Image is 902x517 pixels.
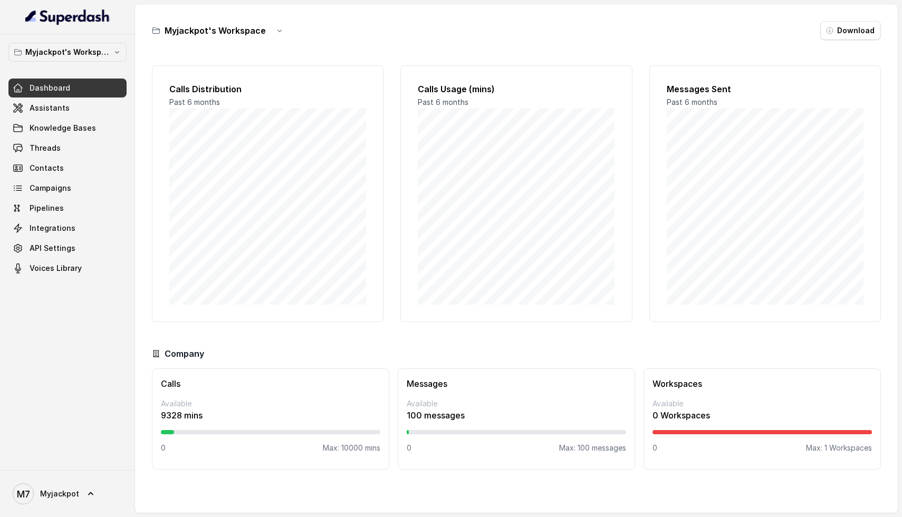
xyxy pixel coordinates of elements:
span: Past 6 months [667,97,717,106]
p: Myjackpot's Workspace [25,46,110,58]
p: 0 [161,443,166,453]
a: Voices Library [8,259,127,278]
a: Knowledge Bases [8,119,127,138]
p: 9328 mins [161,409,380,422]
span: Dashboard [30,83,70,93]
a: Myjackpot [8,479,127,509]
p: Available [407,398,626,409]
p: Available [652,398,872,409]
h2: Calls Distribution [169,83,366,95]
span: Pipelines [30,203,64,213]
p: Max: 1 Workspaces [806,443,872,453]
p: Available [161,398,380,409]
span: Myjackpot [40,489,79,499]
a: Threads [8,139,127,158]
span: Contacts [30,163,64,173]
span: Past 6 months [418,97,468,106]
p: 100 messages [407,409,626,422]
h2: Calls Usage (mins) [418,83,615,95]
a: Dashboard [8,79,127,97]
p: 0 [407,443,411,453]
p: Max: 10000 mins [323,443,380,453]
span: API Settings [30,243,75,253]
button: Download [820,21,881,40]
h3: Workspaces [652,377,872,390]
p: 0 [652,443,657,453]
text: M7 [17,489,30,500]
p: Max: 100 messages [559,443,626,453]
a: Contacts [8,159,127,178]
h3: Calls [161,377,380,390]
span: Integrations [30,223,75,233]
a: API Settings [8,239,127,258]
span: Threads [30,143,61,153]
a: Integrations [8,219,127,238]
a: Assistants [8,99,127,118]
a: Pipelines [8,199,127,218]
span: Knowledge Bases [30,123,96,133]
a: Campaigns [8,179,127,198]
h3: Company [165,347,204,360]
span: Campaigns [30,183,71,193]
h3: Myjackpot's Workspace [165,24,266,37]
span: Assistants [30,103,70,113]
img: light.svg [25,8,110,25]
span: Past 6 months [169,97,220,106]
h3: Messages [407,377,626,390]
h2: Messages Sent [667,83,863,95]
p: 0 Workspaces [652,409,872,422]
button: Myjackpot's Workspace [8,43,127,62]
span: Voices Library [30,263,82,274]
